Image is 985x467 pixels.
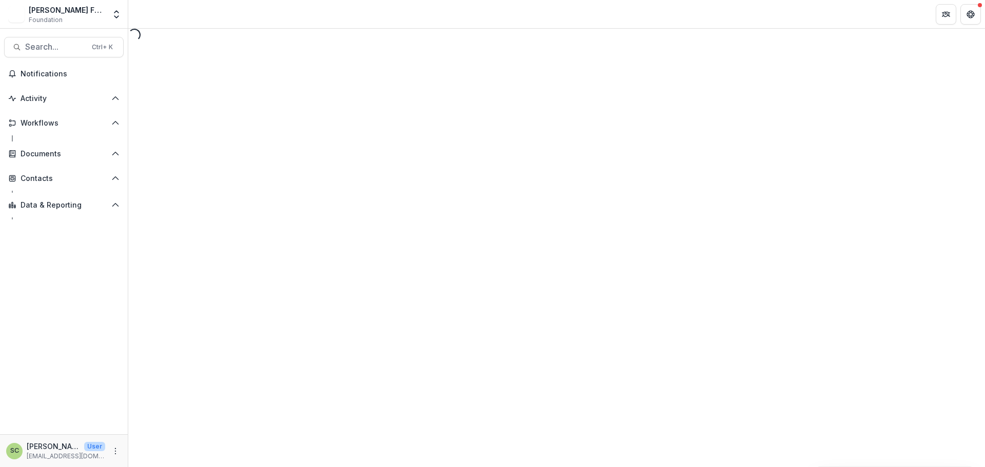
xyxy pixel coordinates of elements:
[29,5,105,15] div: [PERSON_NAME] Fund for the Blind
[21,94,107,103] span: Activity
[4,37,124,57] button: Search...
[27,441,80,452] p: [PERSON_NAME]
[8,6,25,23] img: Lavelle Fund for the Blind
[21,150,107,158] span: Documents
[21,174,107,183] span: Contacts
[109,4,124,25] button: Open entity switcher
[21,70,120,78] span: Notifications
[29,15,63,25] span: Foundation
[4,197,124,213] button: Open Data & Reporting
[90,42,115,53] div: Ctrl + K
[4,115,124,131] button: Open Workflows
[84,442,105,451] p: User
[4,90,124,107] button: Open Activity
[27,452,105,461] p: [EMAIL_ADDRESS][DOMAIN_NAME]
[21,119,107,128] span: Workflows
[109,445,122,457] button: More
[25,42,86,52] span: Search...
[21,201,107,210] span: Data & Reporting
[960,4,981,25] button: Get Help
[10,448,19,454] div: Sandra Ching
[4,146,124,162] button: Open Documents
[936,4,956,25] button: Partners
[4,66,124,82] button: Notifications
[4,170,124,187] button: Open Contacts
